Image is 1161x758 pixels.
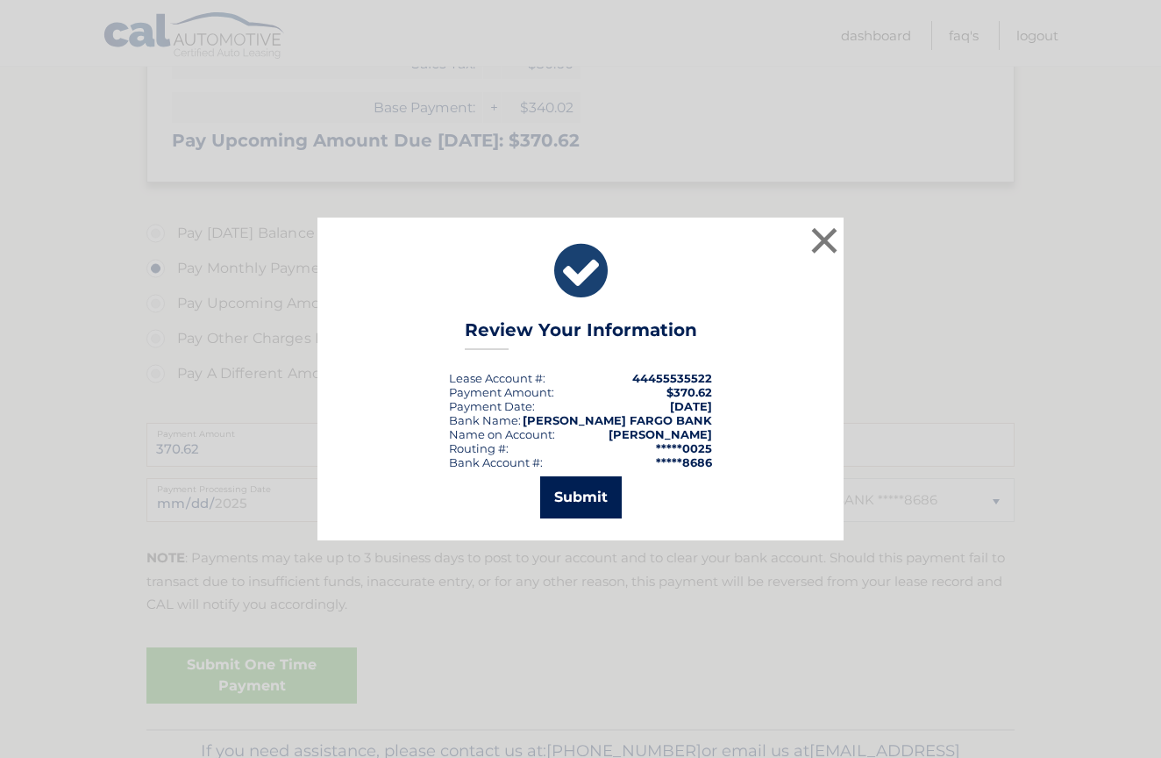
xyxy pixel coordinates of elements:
button: × [807,223,842,258]
h3: Review Your Information [465,319,697,350]
div: Bank Account #: [449,455,543,469]
div: Payment Amount: [449,385,554,399]
strong: 44455535522 [632,371,712,385]
div: Routing #: [449,441,509,455]
div: : [449,399,535,413]
span: Payment Date [449,399,532,413]
div: Bank Name: [449,413,521,427]
strong: [PERSON_NAME] [609,427,712,441]
span: $370.62 [666,385,712,399]
strong: [PERSON_NAME] FARGO BANK [523,413,712,427]
button: Submit [540,476,622,518]
div: Lease Account #: [449,371,545,385]
div: Name on Account: [449,427,555,441]
span: [DATE] [670,399,712,413]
